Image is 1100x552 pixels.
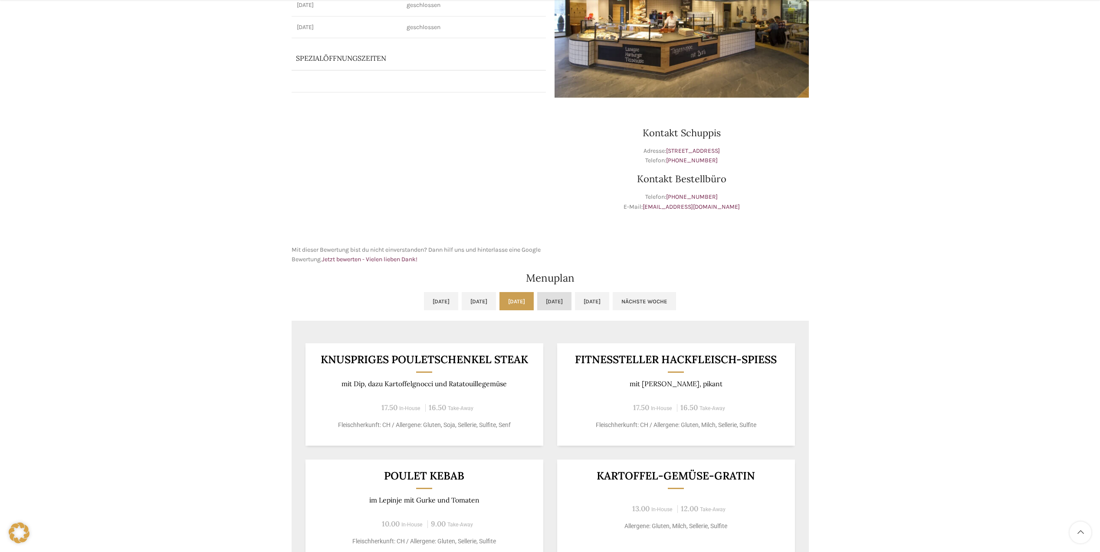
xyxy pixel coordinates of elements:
p: mit Dip, dazu Kartoffelgnocci und Ratatouillegemüse [316,380,532,388]
span: In-House [399,405,420,411]
p: mit [PERSON_NAME], pikant [568,380,784,388]
p: geschlossen [407,1,540,10]
a: [DATE] [499,292,534,310]
h3: Kontakt Bestellbüro [555,174,809,184]
h3: Kontakt Schuppis [555,128,809,138]
span: 16.50 [429,403,446,412]
span: In-House [651,506,673,513]
a: Scroll to top button [1070,522,1091,543]
p: geschlossen [407,23,540,32]
p: Fleischherkunft: CH / Allergene: Gluten, Sellerie, Sulfite [316,537,532,546]
a: [DATE] [424,292,458,310]
span: 16.50 [680,403,698,412]
span: In-House [651,405,672,411]
span: 13.00 [632,504,650,513]
h3: Fitnessteller Hackfleisch-Spiess [568,354,784,365]
p: Spezialöffnungszeiten [296,53,499,63]
p: Mit dieser Bewertung bist du nicht einverstanden? Dann hilf uns und hinterlasse eine Google Bewer... [292,245,546,265]
a: Jetzt bewerten - Vielen lieben Dank! [322,256,417,263]
p: Fleischherkunft: CH / Allergene: Gluten, Soja, Sellerie, Sulfite, Senf [316,421,532,430]
span: In-House [401,522,423,528]
span: Take-Away [699,405,725,411]
p: Fleischherkunft: CH / Allergene: Gluten, Milch, Sellerie, Sulfite [568,421,784,430]
a: [DATE] [537,292,571,310]
p: Telefon: E-Mail: [555,192,809,212]
a: [STREET_ADDRESS] [666,147,720,154]
p: Adresse: Telefon: [555,146,809,166]
span: 17.50 [381,403,397,412]
span: 17.50 [633,403,649,412]
a: [DATE] [575,292,609,310]
span: 10.00 [382,519,400,529]
span: Take-Away [700,506,726,513]
span: 12.00 [681,504,698,513]
span: 9.00 [431,519,446,529]
h2: Menuplan [292,273,809,283]
h3: Knuspriges Pouletschenkel steak [316,354,532,365]
p: [DATE] [297,23,397,32]
span: Take-Away [448,405,473,411]
p: Allergene: Gluten, Milch, Sellerie, Sulfite [568,522,784,531]
p: [DATE] [297,1,397,10]
span: Take-Away [447,522,473,528]
a: [PHONE_NUMBER] [666,193,718,200]
a: [PHONE_NUMBER] [666,157,718,164]
a: [DATE] [462,292,496,310]
a: Nächste Woche [613,292,676,310]
p: im Lepinje mit Gurke und Tomaten [316,496,532,504]
a: [EMAIL_ADDRESS][DOMAIN_NAME] [643,203,740,210]
iframe: schwyter schuppis [292,106,546,237]
h3: Poulet Kebab [316,470,532,481]
h3: Kartoffel-Gemüse-Gratin [568,470,784,481]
